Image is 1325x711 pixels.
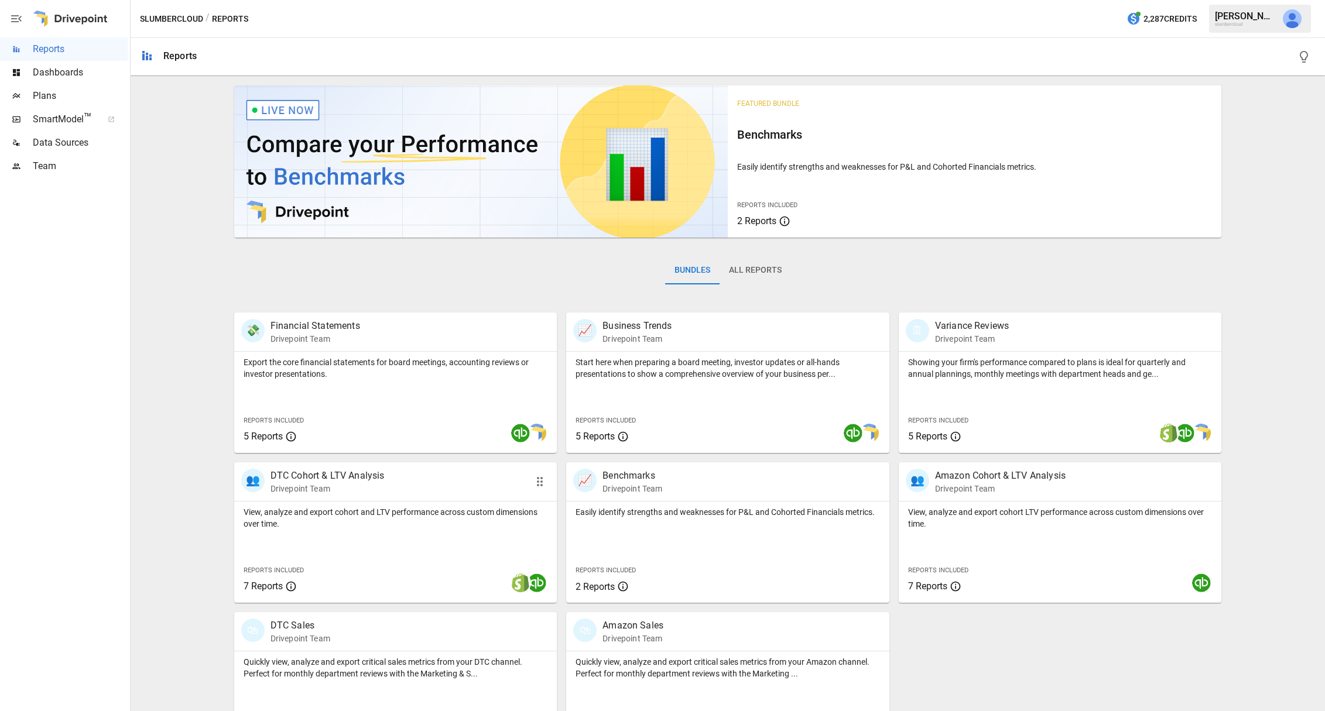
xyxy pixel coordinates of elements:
[908,417,968,424] span: Reports Included
[241,469,265,492] div: 👥
[1215,22,1276,27] div: slumbercloud
[737,161,1212,173] p: Easily identify strengths and weaknesses for P&L and Cohorted Financials metrics.
[33,66,128,80] span: Dashboards
[33,112,95,126] span: SmartModel
[720,256,791,284] button: All Reports
[573,619,597,642] div: 🛍
[737,201,797,209] span: Reports Included
[908,566,968,574] span: Reports Included
[241,319,265,342] div: 💸
[271,483,385,494] p: Drivepoint Team
[737,125,1212,144] h6: Benchmarks
[244,566,304,574] span: Reports Included
[908,356,1213,380] p: Showing your firm's performance compared to plans is ideal for quarterly and annual plannings, mo...
[576,431,615,442] span: 5 Reports
[244,656,548,679] p: Quickly view, analyze and export critical sales metrics from your DTC channel. Perfect for monthl...
[1159,424,1178,442] img: shopify
[602,633,663,644] p: Drivepoint Team
[860,424,879,442] img: smart model
[271,469,385,483] p: DTC Cohort & LTV Analysis
[602,333,672,345] p: Drivepoint Team
[244,581,283,592] span: 7 Reports
[576,566,636,574] span: Reports Included
[935,469,1066,483] p: Amazon Cohort & LTV Analysis
[271,619,330,633] p: DTC Sales
[33,89,128,103] span: Plans
[33,136,128,150] span: Data Sources
[908,506,1213,530] p: View, analyze and export cohort LTV performance across custom dimensions over time.
[528,573,546,592] img: quickbooks
[576,656,880,679] p: Quickly view, analyze and export critical sales metrics from your Amazon channel. Perfect for mon...
[935,483,1066,494] p: Drivepoint Team
[244,506,548,530] p: View, analyze and export cohort and LTV performance across custom dimensions over time.
[234,85,728,238] img: video thumbnail
[163,50,197,61] div: Reports
[84,111,92,125] span: ™
[935,333,1009,345] p: Drivepoint Team
[573,319,597,342] div: 📈
[737,99,799,108] span: Featured Bundle
[908,581,947,592] span: 7 Reports
[576,581,615,592] span: 2 Reports
[844,424,862,442] img: quickbooks
[665,256,720,284] button: Bundles
[33,42,128,56] span: Reports
[511,424,530,442] img: quickbooks
[511,573,530,592] img: shopify
[1176,424,1194,442] img: quickbooks
[737,215,776,226] span: 2 Reports
[244,417,304,424] span: Reports Included
[576,417,636,424] span: Reports Included
[33,159,128,173] span: Team
[1192,573,1211,592] img: quickbooks
[1215,11,1276,22] div: [PERSON_NAME]
[1143,12,1197,26] span: 2,287 Credits
[140,12,203,26] button: slumbercloud
[908,431,947,442] span: 5 Reports
[1122,8,1201,30] button: 2,287Credits
[244,431,283,442] span: 5 Reports
[241,619,265,642] div: 🛍
[906,319,929,342] div: 🗓
[271,633,330,644] p: Drivepoint Team
[576,356,880,380] p: Start here when preparing a board meeting, investor updates or all-hands presentations to show a ...
[602,483,662,494] p: Drivepoint Team
[244,356,548,380] p: Export the core financial statements for board meetings, accounting reviews or investor presentat...
[1276,2,1309,35] button: Willy Van Dehy
[1283,9,1302,28] img: Willy Van Dehy
[573,469,597,492] div: 📈
[271,333,360,345] p: Drivepoint Team
[935,319,1009,333] p: Variance Reviews
[602,469,662,483] p: Benchmarks
[906,469,929,492] div: 👥
[528,424,546,442] img: smart model
[602,319,672,333] p: Business Trends
[271,319,360,333] p: Financial Statements
[206,12,210,26] div: /
[1192,424,1211,442] img: smart model
[602,619,663,633] p: Amazon Sales
[576,506,880,518] p: Easily identify strengths and weaknesses for P&L and Cohorted Financials metrics.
